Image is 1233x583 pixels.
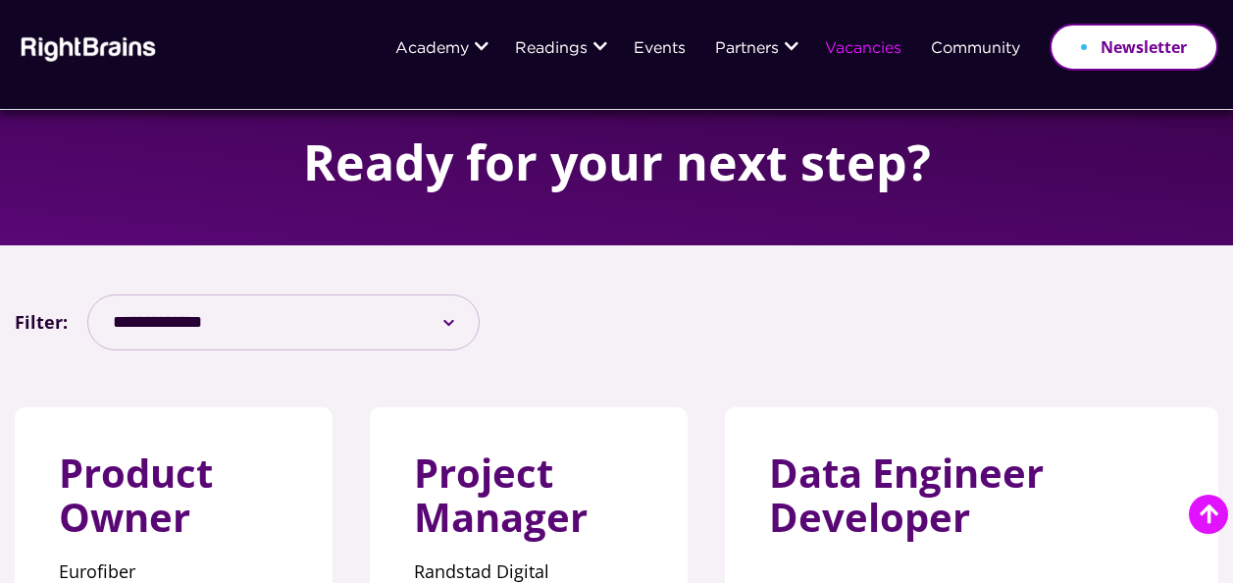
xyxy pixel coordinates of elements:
img: Rightbrains [15,33,157,62]
a: Community [931,41,1020,58]
label: Filter: [15,306,68,338]
a: Partners [715,41,779,58]
h3: Project Manager [414,451,643,555]
h3: Product Owner [59,451,288,555]
a: Events [634,41,686,58]
h3: Data Engineer Developer [769,451,1174,555]
a: Vacancies [825,41,901,58]
a: Academy [395,41,469,58]
h1: Ready for your next step? [303,137,931,186]
a: Newsletter [1050,24,1218,71]
a: Readings [515,41,588,58]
